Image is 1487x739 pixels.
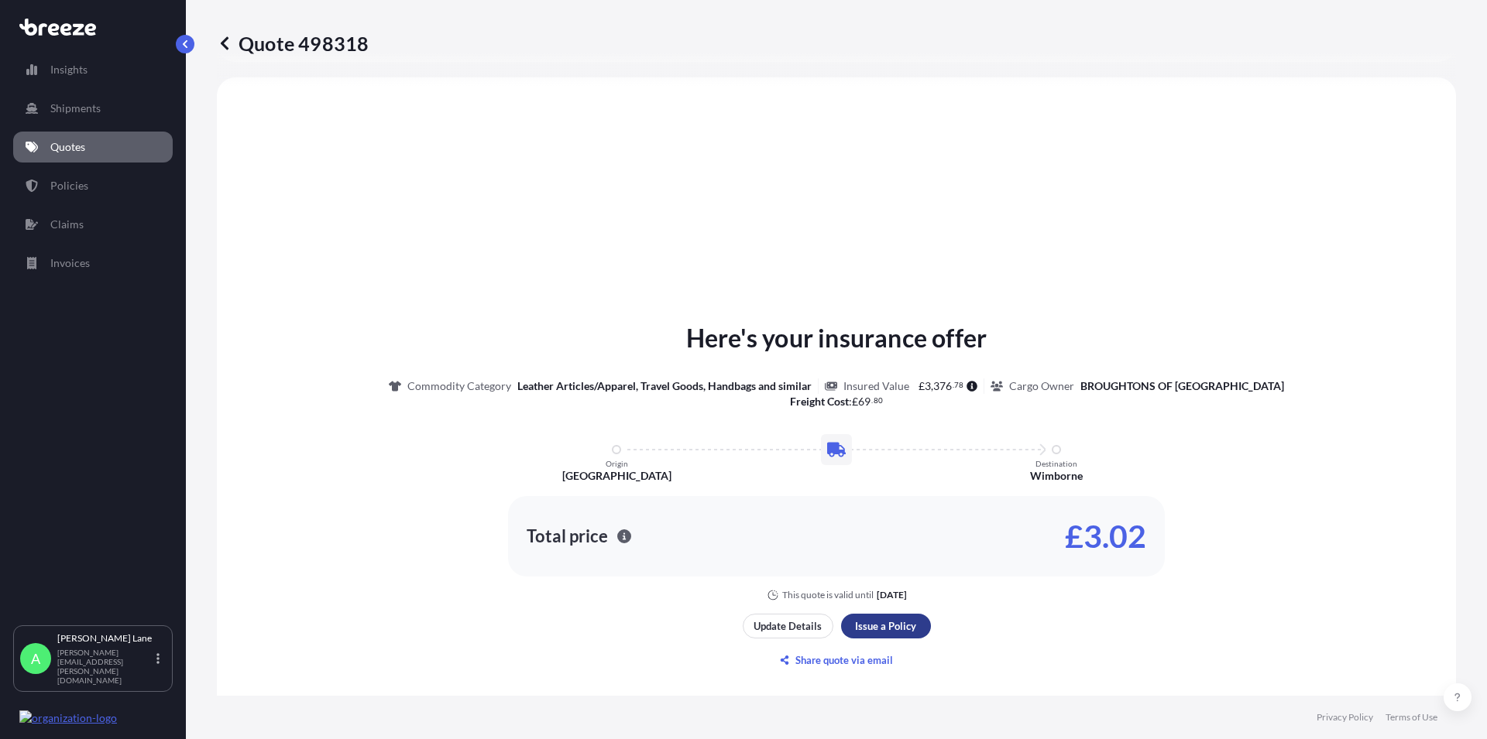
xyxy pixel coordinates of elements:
span: 69 [858,396,871,407]
p: [PERSON_NAME][EMAIL_ADDRESS][PERSON_NAME][DOMAIN_NAME] [57,648,153,685]
p: Quote 498318 [217,31,369,56]
b: Freight Cost [790,395,849,408]
a: Insights [13,54,173,85]
p: Claims [50,217,84,232]
p: Cargo Owner [1009,378,1074,394]
button: Issue a Policy [841,614,931,638]
p: Share quote via email [795,652,893,668]
p: £3.02 [1065,524,1146,549]
span: , [931,381,933,392]
p: Leather Articles/Apparel, Travel Goods, Handbags and similar [517,378,812,394]
p: Destination [1035,459,1077,468]
a: Shipments [13,93,173,124]
span: 78 [954,382,963,388]
p: This quote is valid until [782,589,874,601]
a: Quotes [13,132,173,163]
a: Terms of Use [1386,711,1437,724]
p: [GEOGRAPHIC_DATA] [562,468,671,484]
p: Here's your insurance offer [686,320,987,357]
p: [PERSON_NAME] Lane [57,632,153,645]
a: Invoices [13,248,173,279]
a: Privacy Policy [1317,711,1373,724]
span: 80 [874,398,883,403]
p: Insured Value [843,378,909,394]
p: BROUGHTONS OF [GEOGRAPHIC_DATA] [1080,378,1284,394]
p: Update Details [754,618,822,634]
a: Claims [13,209,173,240]
p: Quotes [50,139,85,155]
button: Update Details [743,614,833,638]
p: Shipments [50,101,101,116]
p: Invoices [50,255,90,271]
p: Wimborne [1030,468,1083,484]
p: Policies [50,178,88,193]
p: Commodity Category [407,378,511,394]
a: Policies [13,170,173,201]
p: Issue a Policy [855,618,916,634]
img: organization-logo [19,710,117,726]
p: Insights [50,62,88,77]
button: Share quote via email [743,648,931,672]
span: A [31,651,40,666]
p: [DATE] [877,589,907,601]
span: £ [852,396,858,407]
span: . [871,398,873,403]
p: Origin [606,459,628,468]
span: £ [919,381,925,392]
span: . [953,382,954,388]
p: Total price [527,529,608,544]
span: 376 [933,381,952,392]
span: 3 [925,381,931,392]
p: : [790,394,883,409]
